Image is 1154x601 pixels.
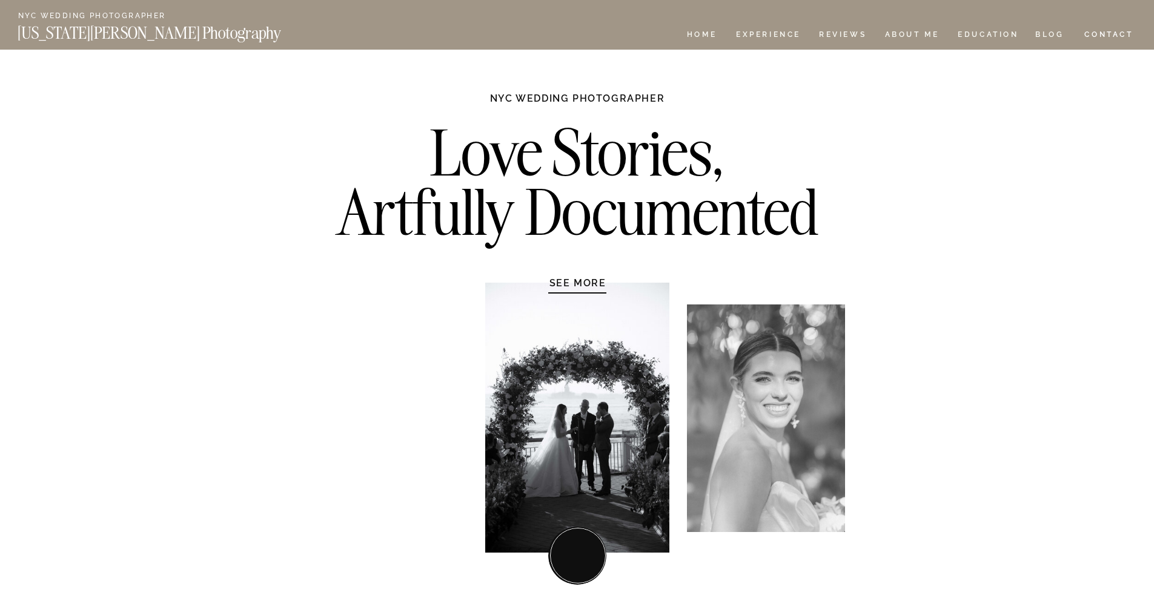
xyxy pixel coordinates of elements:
[18,12,201,21] a: NYC Wedding Photographer
[957,31,1020,41] a: EDUCATION
[736,31,800,41] a: Experience
[1084,28,1134,41] a: CONTACT
[18,25,322,35] a: [US_STATE][PERSON_NAME] Photography
[520,277,635,289] a: SEE MORE
[884,31,940,41] a: ABOUT ME
[1035,31,1064,41] a: BLOG
[464,92,691,116] h1: NYC WEDDING PHOTOGRAPHER
[819,31,864,41] a: REVIEWS
[323,123,832,250] h2: Love Stories, Artfully Documented
[685,31,719,41] a: HOME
